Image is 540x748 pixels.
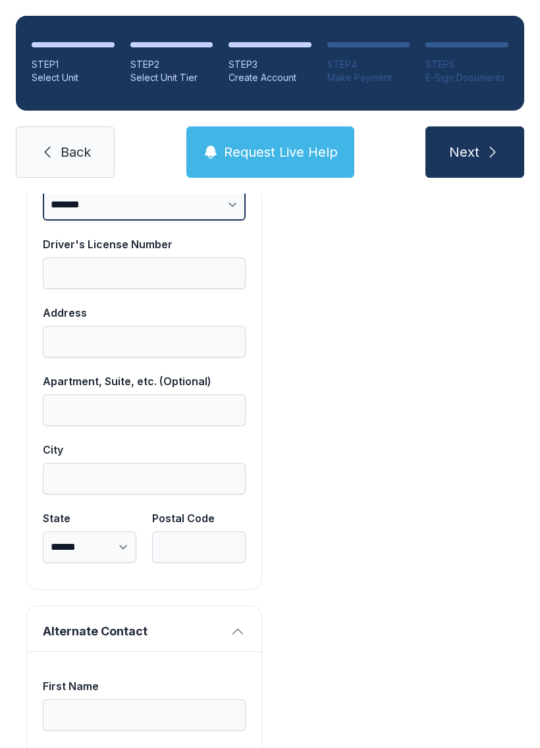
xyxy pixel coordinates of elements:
input: Postal Code [152,531,246,563]
input: Apartment, Suite, etc. (Optional) [43,394,246,426]
input: City [43,463,246,494]
div: Driver's License Number [43,236,246,252]
span: Alternate Contact [43,622,225,641]
div: Postal Code [152,510,246,526]
input: First Name [43,699,246,731]
input: Address [43,326,246,358]
select: State [43,531,136,563]
span: Next [449,143,479,161]
div: Make Payment [327,71,410,84]
div: City [43,442,246,458]
div: Select Unit Tier [130,71,213,84]
div: Create Account [229,71,311,84]
div: Apartment, Suite, etc. (Optional) [43,373,246,389]
button: Alternate Contact [27,606,261,651]
div: STEP 4 [327,58,410,71]
input: Driver's License Number [43,257,246,289]
div: State [43,510,136,526]
div: STEP 1 [32,58,115,71]
div: First Name [43,678,246,694]
select: Driver's License State [43,189,246,221]
div: STEP 2 [130,58,213,71]
span: Request Live Help [224,143,338,161]
span: Back [61,143,91,161]
div: E-Sign Documents [425,71,508,84]
div: Select Unit [32,71,115,84]
div: STEP 3 [229,58,311,71]
div: Address [43,305,246,321]
div: STEP 5 [425,58,508,71]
